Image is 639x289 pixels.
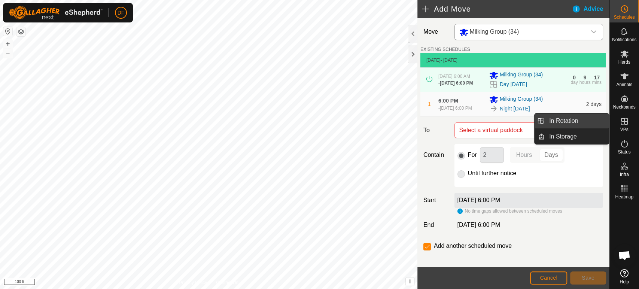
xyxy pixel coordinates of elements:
[500,80,527,88] a: Day [DATE]
[620,127,628,132] span: VPs
[573,75,576,80] div: 0
[438,74,470,79] span: [DATE] 6:00 AM
[420,220,451,229] label: End
[500,105,530,113] a: Night [DATE]
[457,222,500,228] span: [DATE] 6:00 PM
[586,24,601,40] div: dropdown trigger
[434,243,512,249] label: Add another scheduled move
[179,279,207,286] a: Privacy Policy
[545,113,609,128] a: In Rotation
[420,24,451,40] label: Move
[468,170,517,176] label: Until further notice
[3,39,12,48] button: +
[420,196,451,205] label: Start
[545,129,609,144] a: In Storage
[549,132,577,141] span: In Storage
[16,27,25,36] button: Map Layers
[535,113,609,128] li: In Rotation
[456,24,586,40] span: Milking Group
[409,278,411,285] span: i
[549,116,578,125] span: In Rotation
[616,82,632,87] span: Animals
[500,95,543,104] span: Milking Group (34)
[500,71,543,80] span: Milking Group (34)
[572,4,609,13] div: Advice
[530,271,567,285] button: Cancel
[420,150,451,159] label: Contain
[438,98,458,104] span: 6:00 PM
[594,75,600,80] div: 17
[584,75,587,80] div: 9
[613,244,636,267] div: Open chat
[465,209,562,214] span: No time gaps allowed between scheduled moves
[609,266,639,287] a: Help
[440,80,473,86] span: [DATE] 6:00 PM
[456,123,586,138] span: Select a virtual paddock
[586,101,602,107] span: 2 days
[420,122,451,138] label: To
[428,101,431,107] span: 1
[579,80,591,85] div: hours
[535,129,609,144] li: In Storage
[592,80,602,85] div: mins
[615,195,633,199] span: Heatmap
[468,152,477,158] label: For
[618,60,630,64] span: Herds
[612,37,636,42] span: Notifications
[406,277,414,286] button: i
[420,46,470,53] label: EXISTING SCHEDULES
[3,27,12,36] button: Reset Map
[470,28,519,35] span: Milking Group (34)
[618,150,630,154] span: Status
[540,275,557,281] span: Cancel
[438,80,473,86] div: -
[613,105,635,109] span: Neckbands
[440,106,472,111] span: [DATE] 6:00 PM
[570,271,606,285] button: Save
[118,9,125,17] span: DF
[614,15,635,19] span: Schedules
[489,104,498,113] img: To
[570,80,578,85] div: day
[582,275,594,281] span: Save
[422,4,572,13] h2: Add Move
[216,279,238,286] a: Contact Us
[438,105,472,112] div: -
[620,172,629,177] span: Infra
[457,197,500,203] label: [DATE] 6:00 PM
[441,58,457,63] span: - [DATE]
[9,6,103,19] img: Gallagher Logo
[3,49,12,58] button: –
[620,280,629,284] span: Help
[426,58,441,63] span: [DATE]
